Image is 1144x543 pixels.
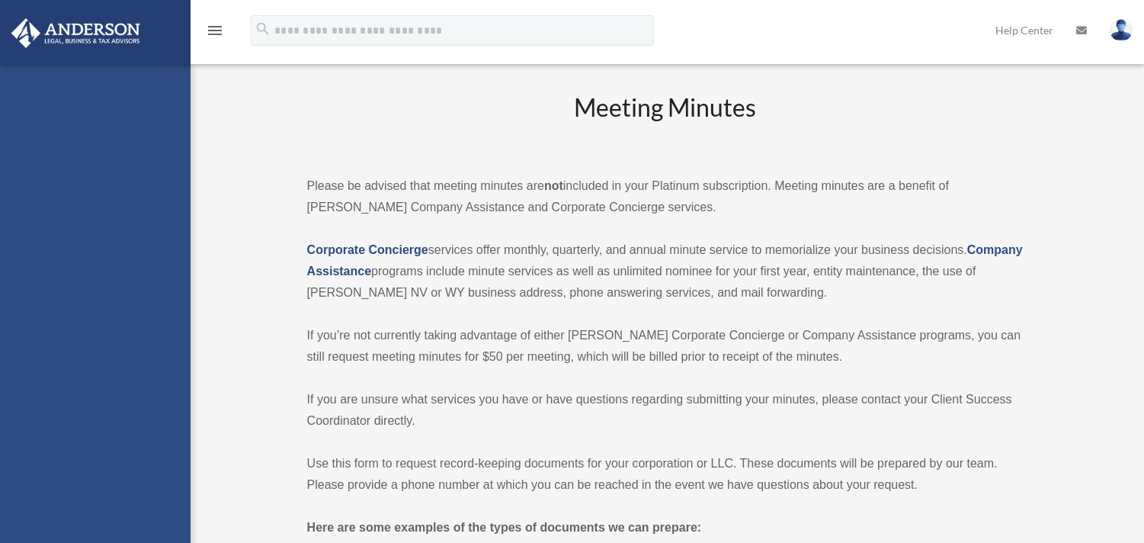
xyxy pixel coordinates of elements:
p: services offer monthly, quarterly, and annual minute service to memorialize your business decisio... [307,239,1024,304]
i: search [255,21,271,37]
i: menu [206,21,224,40]
h2: Meeting Minutes [307,91,1024,154]
a: Corporate Concierge [307,243,428,256]
p: If you are unsure what services you have or have questions regarding submitting your minutes, ple... [307,389,1024,432]
a: Company Assistance [307,243,1023,278]
strong: not [544,179,563,192]
p: Use this form to request record-keeping documents for your corporation or LLC. These documents wi... [307,453,1024,496]
p: If you’re not currently taking advantage of either [PERSON_NAME] Corporate Concierge or Company A... [307,325,1024,368]
p: Please be advised that meeting minutes are included in your Platinum subscription. Meeting minute... [307,175,1024,218]
img: Anderson Advisors Platinum Portal [7,18,145,48]
strong: Here are some examples of the types of documents we can prepare: [307,521,702,534]
a: menu [206,27,224,40]
img: User Pic [1110,19,1133,41]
